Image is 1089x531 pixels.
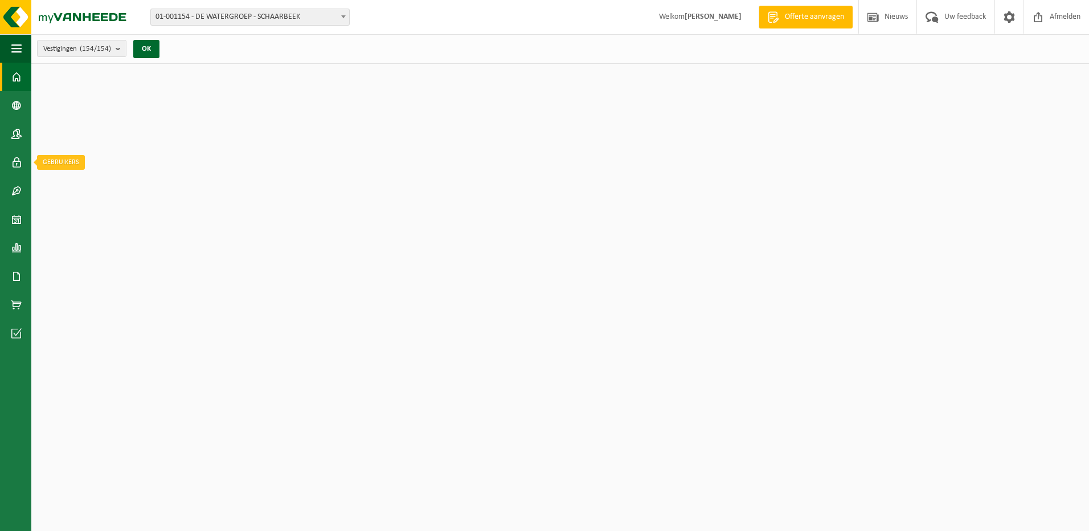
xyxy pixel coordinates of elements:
span: 01-001154 - DE WATERGROEP - SCHAARBEEK [151,9,349,25]
span: 01-001154 - DE WATERGROEP - SCHAARBEEK [150,9,350,26]
button: Vestigingen(154/154) [37,40,126,57]
a: Offerte aanvragen [759,6,853,28]
span: Offerte aanvragen [782,11,847,23]
span: Vestigingen [43,40,111,58]
strong: [PERSON_NAME] [685,13,742,21]
button: OK [133,40,159,58]
count: (154/154) [80,45,111,52]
